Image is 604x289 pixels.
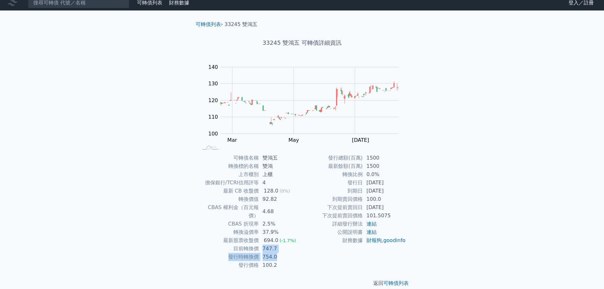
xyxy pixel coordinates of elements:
[198,245,259,253] td: 目前轉換價
[363,212,406,220] td: 101.5075
[259,162,302,170] td: 雙鴻
[259,228,302,236] td: 37.9%
[263,236,280,245] div: 694.0
[198,228,259,236] td: 轉換溢價率
[205,64,408,143] g: Chart
[363,236,406,245] td: ,
[383,237,406,243] a: goodinfo
[198,154,259,162] td: 可轉債名稱
[363,187,406,195] td: [DATE]
[196,21,223,28] li: ›
[383,280,409,286] a: 可轉債列表
[208,81,218,87] tspan: 130
[363,154,406,162] td: 1500
[302,179,363,187] td: 發行日
[289,137,299,143] tspan: May
[259,220,302,228] td: 2.5%
[302,220,363,228] td: 詳細發行辦法
[198,187,259,195] td: 最新 CB 收盤價
[367,229,377,235] a: 連結
[208,97,218,103] tspan: 120
[198,162,259,170] td: 轉換標的名稱
[363,179,406,187] td: [DATE]
[259,245,302,253] td: 747.7
[302,154,363,162] td: 發行總額(百萬)
[259,154,302,162] td: 雙鴻五
[302,187,363,195] td: 到期日
[302,162,363,170] td: 最新餘額(百萬)
[302,236,363,245] td: 財務數據
[191,38,414,47] h1: 33245 雙鴻五 可轉債詳細資訊
[208,131,218,137] tspan: 100
[280,188,290,194] span: (0%)
[208,64,218,70] tspan: 140
[227,137,237,143] tspan: Mar
[367,237,382,243] a: 財報狗
[302,212,363,220] td: 下次提前賣回價格
[280,238,296,243] span: (-1.7%)
[259,179,302,187] td: 4
[198,195,259,203] td: 轉換價值
[259,203,302,220] td: 4.68
[259,195,302,203] td: 92.82
[572,259,604,289] div: 聊天小工具
[224,21,257,28] li: 33245 雙鴻五
[363,203,406,212] td: [DATE]
[196,21,221,27] a: 可轉債列表
[259,170,302,179] td: 上櫃
[198,220,259,228] td: CBAS 折現率
[363,170,406,179] td: 0.0%
[198,179,259,187] td: 擔保銀行/TCRI信用評等
[198,203,259,220] td: CBAS 權利金（百元報價）
[302,228,363,236] td: 公開說明書
[208,114,218,120] tspan: 110
[352,137,369,143] tspan: [DATE]
[198,236,259,245] td: 最新股票收盤價
[198,253,259,261] td: 發行時轉換價
[259,253,302,261] td: 754.0
[220,82,398,126] g: Series
[191,279,414,287] p: 返回
[363,195,406,203] td: 100.0
[302,195,363,203] td: 到期賣回價格
[367,221,377,227] a: 連結
[302,203,363,212] td: 下次提前賣回日
[259,261,302,269] td: 100.2
[572,259,604,289] iframe: Chat Widget
[263,187,280,195] div: 128.0
[302,170,363,179] td: 轉換比例
[198,170,259,179] td: 上市櫃別
[363,162,406,170] td: 1500
[198,261,259,269] td: 發行價格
